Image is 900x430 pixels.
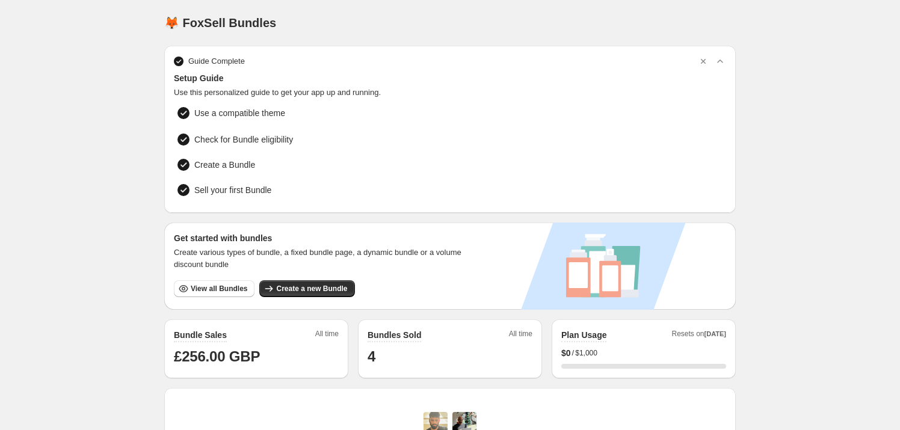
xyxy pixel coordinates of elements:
[174,247,473,271] span: Create various types of bundle, a fixed bundle page, a dynamic bundle or a volume discount bundle
[368,329,421,341] h2: Bundles Sold
[704,330,726,337] span: [DATE]
[194,134,293,146] span: Check for Bundle eligibility
[194,184,271,196] span: Sell your first Bundle
[509,329,532,342] span: All time
[276,284,347,293] span: Create a new Bundle
[188,55,245,67] span: Guide Complete
[191,284,247,293] span: View all Bundles
[368,347,532,366] h1: 4
[259,280,354,297] button: Create a new Bundle
[561,347,726,359] div: /
[561,329,606,341] h2: Plan Usage
[174,232,473,244] h3: Get started with bundles
[194,107,645,119] span: Use a compatible theme
[561,347,571,359] span: $ 0
[174,280,254,297] button: View all Bundles
[672,329,727,342] span: Resets on
[174,329,227,341] h2: Bundle Sales
[174,87,726,99] span: Use this personalized guide to get your app up and running.
[575,348,597,358] span: $1,000
[194,159,255,171] span: Create a Bundle
[315,329,339,342] span: All time
[174,347,339,366] h1: £256.00 GBP
[164,16,276,30] h1: 🦊 FoxSell Bundles
[174,72,726,84] span: Setup Guide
